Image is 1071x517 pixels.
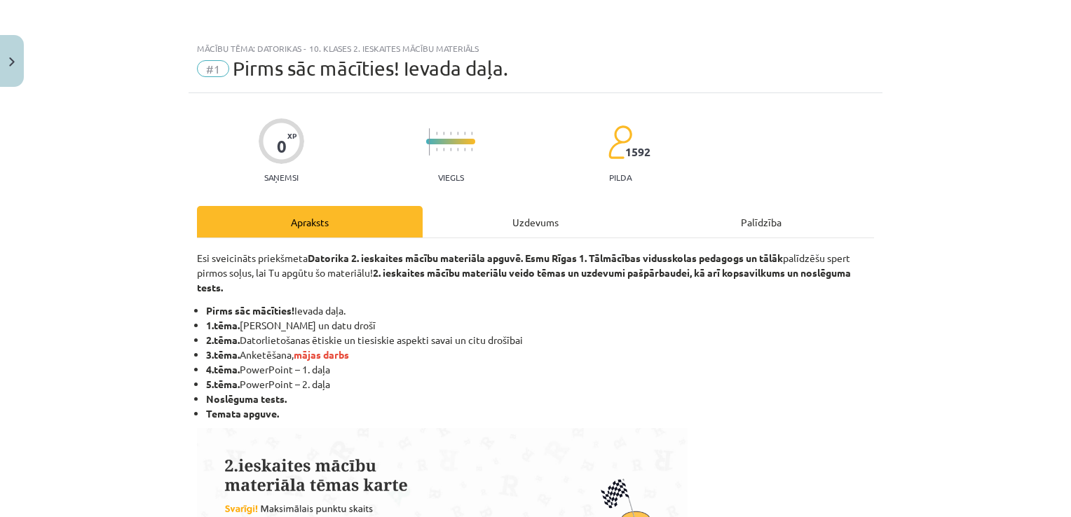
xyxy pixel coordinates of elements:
b: 2.tēma. [206,333,240,346]
span: 1592 [625,146,650,158]
li: Ievada daļa. [206,303,874,318]
div: Mācību tēma: Datorikas - 10. klases 2. ieskaites mācību materiāls [197,43,874,53]
b: 3.tēma. [206,348,240,361]
b: 5.tēma. [206,378,240,390]
strong: 2. ieskaites mācību materiālu veido tēmas un uzdevumi pašpārbaudei, kā arī kopsavilkums un noslēg... [197,266,851,294]
span: Pirms sāc mācīties! Ievada daļa. [233,57,508,80]
img: icon-close-lesson-0947bae3869378f0d4975bcd49f059093ad1ed9edebbc8119c70593378902aed.svg [9,57,15,67]
strong: Datorika 2. ieskaites mācību materiāla apguvē. Esmu Rīgas 1. Tālmācības vidusskolas pedagogs un t... [308,251,783,264]
img: icon-short-line-57e1e144782c952c97e751825c79c345078a6d821885a25fce030b3d8c18986b.svg [457,132,458,135]
img: icon-long-line-d9ea69661e0d244f92f715978eff75569469978d946b2353a9bb055b3ed8787d.svg [429,128,430,156]
p: pilda [609,172,632,182]
img: icon-short-line-57e1e144782c952c97e751825c79c345078a6d821885a25fce030b3d8c18986b.svg [471,132,472,135]
li: PowerPoint – 2. daļa [206,377,874,392]
b: 4.tēma. [206,363,240,375]
p: Esi sveicināts priekšmeta palīdzēšu spert pirmos soļus, lai Tu apgūtu šo materiālu! [197,251,874,295]
div: Apraksts [197,206,423,237]
img: icon-short-line-57e1e144782c952c97e751825c79c345078a6d821885a25fce030b3d8c18986b.svg [443,148,444,151]
b: Temata apguve. [206,407,279,420]
img: icon-short-line-57e1e144782c952c97e751825c79c345078a6d821885a25fce030b3d8c18986b.svg [443,132,444,135]
strong: Noslēguma tests. [206,392,287,405]
li: Anketēšana, [206,347,874,362]
li: [PERSON_NAME] un datu drošī [206,318,874,333]
p: Viegls [438,172,464,182]
img: icon-short-line-57e1e144782c952c97e751825c79c345078a6d821885a25fce030b3d8c18986b.svg [464,148,465,151]
img: icon-short-line-57e1e144782c952c97e751825c79c345078a6d821885a25fce030b3d8c18986b.svg [450,132,451,135]
li: Datorlietošanas ētiskie un tiesiskie aspekti savai un citu drošībai [206,333,874,347]
img: icon-short-line-57e1e144782c952c97e751825c79c345078a6d821885a25fce030b3d8c18986b.svg [436,132,437,135]
img: icon-short-line-57e1e144782c952c97e751825c79c345078a6d821885a25fce030b3d8c18986b.svg [464,132,465,135]
li: PowerPoint – 1. daļa [206,362,874,377]
img: students-c634bb4e5e11cddfef0936a35e636f08e4e9abd3cc4e673bd6f9a4125e45ecb1.svg [608,125,632,160]
img: icon-short-line-57e1e144782c952c97e751825c79c345078a6d821885a25fce030b3d8c18986b.svg [436,148,437,151]
img: icon-short-line-57e1e144782c952c97e751825c79c345078a6d821885a25fce030b3d8c18986b.svg [471,148,472,151]
img: icon-short-line-57e1e144782c952c97e751825c79c345078a6d821885a25fce030b3d8c18986b.svg [457,148,458,151]
div: 0 [277,137,287,156]
img: icon-short-line-57e1e144782c952c97e751825c79c345078a6d821885a25fce030b3d8c18986b.svg [450,148,451,151]
strong: mājas darbs [294,348,349,361]
span: #1 [197,60,229,77]
div: Palīdzība [648,206,874,237]
b: Pirms sāc mācīties! [206,304,294,317]
span: XP [287,132,296,139]
div: Uzdevums [423,206,648,237]
b: 1.tēma. [206,319,240,331]
p: Saņemsi [259,172,304,182]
